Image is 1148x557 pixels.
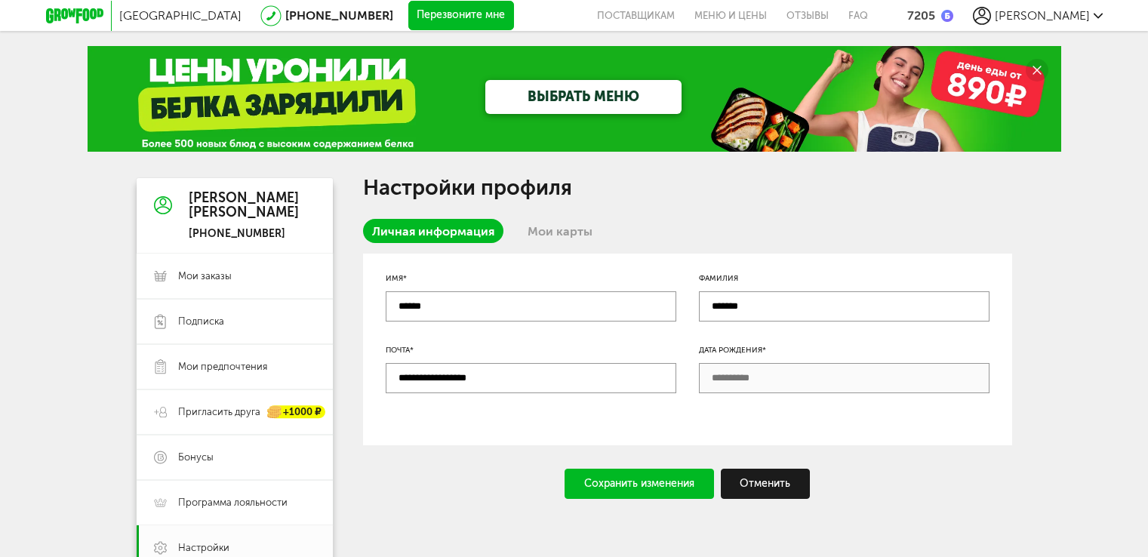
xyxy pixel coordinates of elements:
button: Перезвоните мне [408,1,514,31]
span: [GEOGRAPHIC_DATA] [119,8,242,23]
span: Мои предпочтения [178,360,267,374]
h1: Настройки профиля [363,178,1012,198]
span: Мои заказы [178,269,232,283]
a: Личная информация [363,219,503,243]
span: Подписка [178,315,224,328]
a: Мои карты [519,219,602,243]
div: Отменить [721,469,811,499]
div: [PHONE_NUMBER] [189,227,299,241]
a: Мои предпочтения [137,344,333,389]
a: Пригласить друга +1000 ₽ [137,389,333,435]
a: Мои заказы [137,254,333,299]
a: Программа лояльности [137,480,333,525]
div: Почта* [386,344,676,356]
span: Бонусы [178,451,214,464]
div: Дата рождения* [699,344,989,356]
img: bonus_b.cdccf46.png [941,10,953,22]
span: Программа лояльности [178,496,288,509]
span: [PERSON_NAME] [995,8,1090,23]
a: Подписка [137,299,333,344]
div: +1000 ₽ [268,406,325,419]
a: ВЫБРАТЬ МЕНЮ [485,80,682,114]
div: Сохранить изменения [565,469,714,499]
span: Настройки [178,541,229,555]
span: Пригласить друга [178,405,260,419]
a: [PHONE_NUMBER] [285,8,393,23]
div: Фамилия [699,272,989,285]
div: [PERSON_NAME] [PERSON_NAME] [189,191,299,221]
a: Бонусы [137,435,333,480]
div: 7205 [907,8,935,23]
